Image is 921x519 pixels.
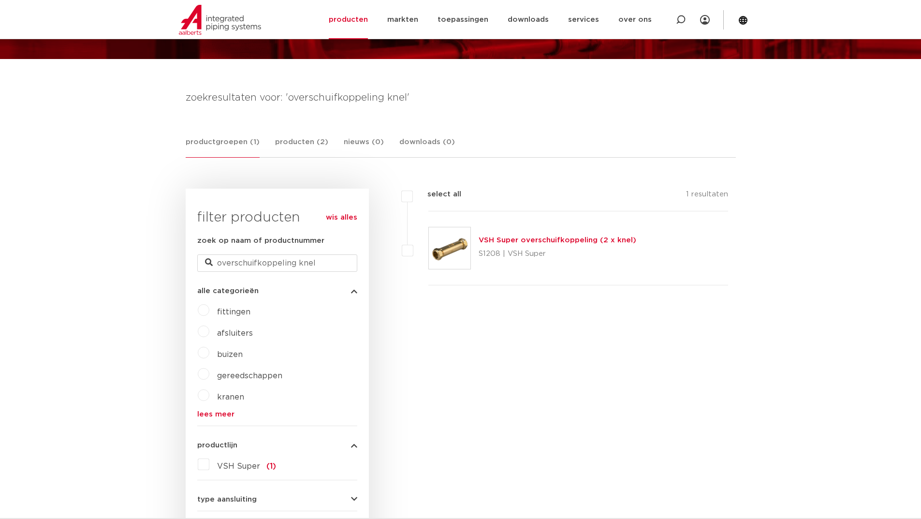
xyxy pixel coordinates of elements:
[197,442,237,449] span: productlijn
[344,136,384,157] a: nieuws (0)
[217,462,260,470] span: VSH Super
[217,393,244,401] a: kranen
[479,246,636,262] p: S1208 | VSH Super
[275,136,328,157] a: producten (2)
[186,90,736,105] h4: zoekresultaten voor: 'overschuifkoppeling knel'
[197,496,257,503] span: type aansluiting
[197,496,357,503] button: type aansluiting
[217,329,253,337] a: afsluiters
[399,136,455,157] a: downloads (0)
[197,208,357,227] h3: filter producten
[197,254,357,272] input: zoeken
[326,212,357,223] a: wis alles
[197,287,259,295] span: alle categorieën
[686,189,728,204] p: 1 resultaten
[217,308,250,316] a: fittingen
[479,237,636,244] a: VSH Super overschuifkoppeling (2 x knel)
[217,351,243,358] a: buizen
[266,462,276,470] span: (1)
[197,411,357,418] a: lees meer
[186,136,260,158] a: productgroepen (1)
[197,442,357,449] button: productlijn
[429,227,470,269] img: Thumbnail for VSH Super overschuifkoppeling (2 x knel)
[217,372,282,380] a: gereedschappen
[197,235,324,247] label: zoek op naam of productnummer
[197,287,357,295] button: alle categorieën
[413,189,461,200] label: select all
